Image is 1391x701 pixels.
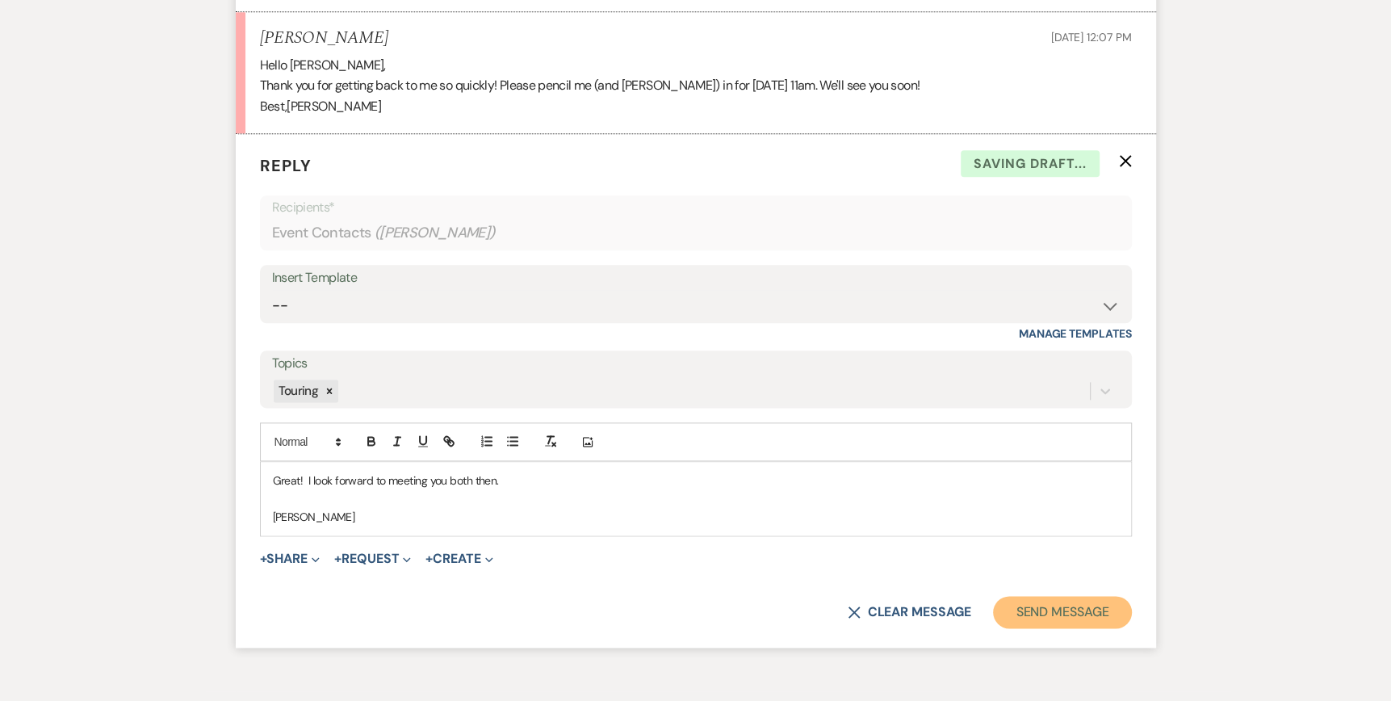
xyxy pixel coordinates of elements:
[425,552,433,565] span: +
[961,150,1100,178] span: Saving draft...
[334,552,411,565] button: Request
[260,55,1132,117] div: Hello [PERSON_NAME], Thank you for getting back to me so quickly! Please pencil me (and [PERSON_N...
[272,217,1120,249] div: Event Contacts
[993,596,1131,628] button: Send Message
[273,472,1119,489] p: Great! I look forward to meeting you both then.
[375,222,496,244] span: ( [PERSON_NAME] )
[425,552,492,565] button: Create
[272,267,1120,290] div: Insert Template
[1019,326,1132,341] a: Manage Templates
[260,28,388,48] h5: [PERSON_NAME]
[273,508,1119,526] p: [PERSON_NAME]
[1051,30,1132,44] span: [DATE] 12:07 PM
[260,552,321,565] button: Share
[260,155,312,176] span: Reply
[848,606,970,619] button: Clear message
[334,552,341,565] span: +
[272,352,1120,376] label: Topics
[274,380,321,403] div: Touring
[272,197,1120,218] p: Recipients*
[260,552,267,565] span: +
